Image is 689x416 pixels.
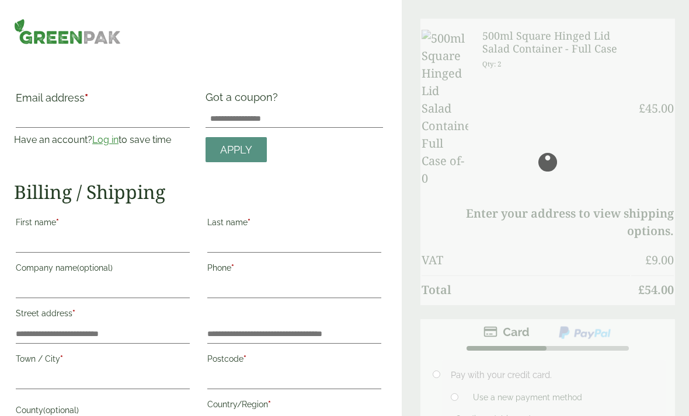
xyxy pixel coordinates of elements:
[56,218,59,227] abbr: required
[220,144,252,156] span: Apply
[72,309,75,318] abbr: required
[16,351,190,370] label: Town / City
[14,19,121,44] img: GreenPak Supplies
[206,91,283,109] label: Got a coupon?
[60,354,63,363] abbr: required
[16,305,190,325] label: Street address
[231,263,234,272] abbr: required
[14,133,192,147] p: Have an account? to save time
[268,400,271,409] abbr: required
[248,218,250,227] abbr: required
[77,263,113,272] span: (optional)
[85,92,88,104] abbr: required
[207,396,381,416] label: Country/Region
[43,405,79,415] span: (optional)
[206,137,267,162] a: Apply
[207,260,381,279] label: Phone
[92,134,119,145] a: Log in
[16,93,190,109] label: Email address
[207,214,381,234] label: Last name
[14,181,383,203] h2: Billing / Shipping
[243,354,246,363] abbr: required
[207,351,381,370] label: Postcode
[16,214,190,234] label: First name
[16,260,190,279] label: Company name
